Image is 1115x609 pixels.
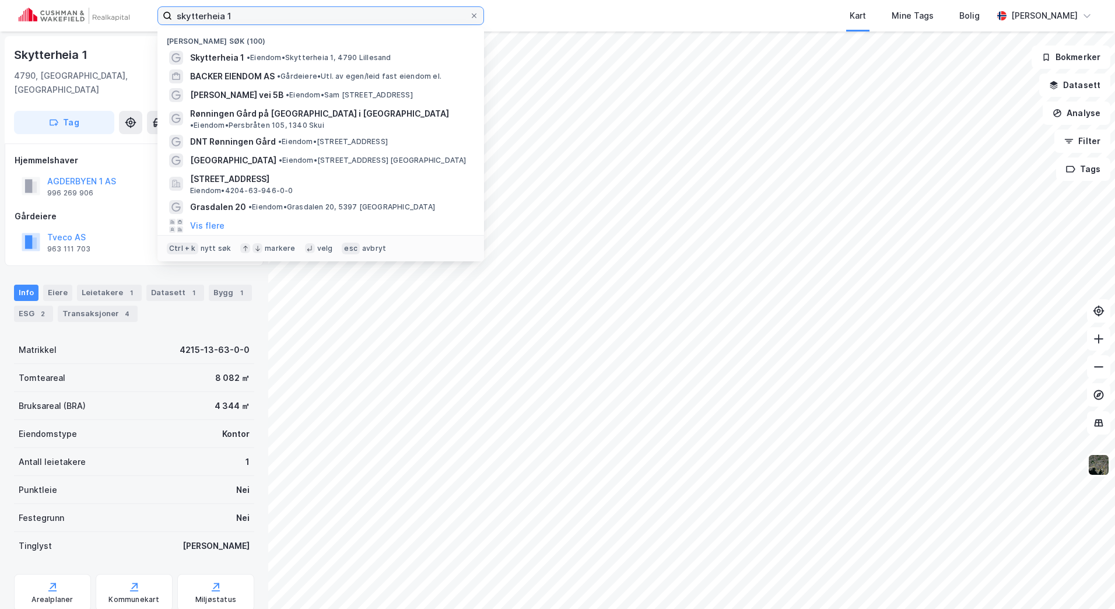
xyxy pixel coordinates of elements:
[265,244,295,253] div: markere
[15,209,254,223] div: Gårdeiere
[342,243,360,254] div: esc
[121,308,133,320] div: 4
[19,427,77,441] div: Eiendomstype
[1011,9,1078,23] div: [PERSON_NAME]
[190,121,194,129] span: •
[14,306,53,322] div: ESG
[201,244,232,253] div: nytt søk
[58,306,138,322] div: Transaksjoner
[190,135,276,149] span: DNT Rønningen Gård
[43,285,72,301] div: Eiere
[1039,73,1110,97] button: Datasett
[19,371,65,385] div: Tomteareal
[247,53,250,62] span: •
[286,90,289,99] span: •
[190,88,283,102] span: [PERSON_NAME] vei 5B
[19,511,64,525] div: Festegrunn
[47,244,90,254] div: 963 111 703
[279,156,467,165] span: Eiendom • [STREET_ADDRESS] [GEOGRAPHIC_DATA]
[172,7,469,24] input: Søk på adresse, matrikkel, gårdeiere, leietakere eller personer
[248,202,252,211] span: •
[14,285,38,301] div: Info
[1057,553,1115,609] div: Kontrollprogram for chat
[209,285,252,301] div: Bygg
[47,188,93,198] div: 996 269 906
[236,287,247,299] div: 1
[247,53,391,62] span: Eiendom • Skytterheia 1, 4790 Lillesand
[959,9,980,23] div: Bolig
[190,153,276,167] span: [GEOGRAPHIC_DATA]
[190,121,324,130] span: Eiendom • Persbråten 105, 1340 Skui
[1057,553,1115,609] iframe: Chat Widget
[190,172,470,186] span: [STREET_ADDRESS]
[1043,101,1110,125] button: Analyse
[248,202,435,212] span: Eiendom • Grasdalen 20, 5397 [GEOGRAPHIC_DATA]
[180,343,250,357] div: 4215-13-63-0-0
[215,371,250,385] div: 8 082 ㎡
[277,72,280,80] span: •
[77,285,142,301] div: Leietakere
[19,343,57,357] div: Matrikkel
[14,45,89,64] div: Skytterheia 1
[190,200,246,214] span: Grasdalen 20
[1056,157,1110,181] button: Tags
[15,153,254,167] div: Hjemmelshaver
[190,51,244,65] span: Skytterheia 1
[190,219,225,233] button: Vis flere
[195,595,236,604] div: Miljøstatus
[19,399,86,413] div: Bruksareal (BRA)
[1032,45,1110,69] button: Bokmerker
[850,9,866,23] div: Kart
[31,595,73,604] div: Arealplaner
[19,483,57,497] div: Punktleie
[246,455,250,469] div: 1
[1088,454,1110,476] img: 9k=
[215,399,250,413] div: 4 344 ㎡
[277,72,441,81] span: Gårdeiere • Utl. av egen/leid fast eiendom el.
[278,137,282,146] span: •
[14,111,114,134] button: Tag
[278,137,388,146] span: Eiendom • [STREET_ADDRESS]
[108,595,159,604] div: Kommunekart
[14,69,195,97] div: 4790, [GEOGRAPHIC_DATA], [GEOGRAPHIC_DATA]
[19,455,86,469] div: Antall leietakere
[190,186,293,195] span: Eiendom • 4204-63-946-0-0
[157,27,484,48] div: [PERSON_NAME] søk (100)
[1054,129,1110,153] button: Filter
[317,244,333,253] div: velg
[146,285,204,301] div: Datasett
[19,8,129,24] img: cushman-wakefield-realkapital-logo.202ea83816669bd177139c58696a8fa1.svg
[167,243,198,254] div: Ctrl + k
[125,287,137,299] div: 1
[236,511,250,525] div: Nei
[279,156,282,164] span: •
[190,107,449,121] span: Rønningen Gård på [GEOGRAPHIC_DATA] i [GEOGRAPHIC_DATA]
[19,539,52,553] div: Tinglyst
[188,287,199,299] div: 1
[183,539,250,553] div: [PERSON_NAME]
[892,9,934,23] div: Mine Tags
[222,427,250,441] div: Kontor
[362,244,386,253] div: avbryt
[37,308,48,320] div: 2
[286,90,413,100] span: Eiendom • Sam [STREET_ADDRESS]
[236,483,250,497] div: Nei
[190,69,275,83] span: BACKER EIENDOM AS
